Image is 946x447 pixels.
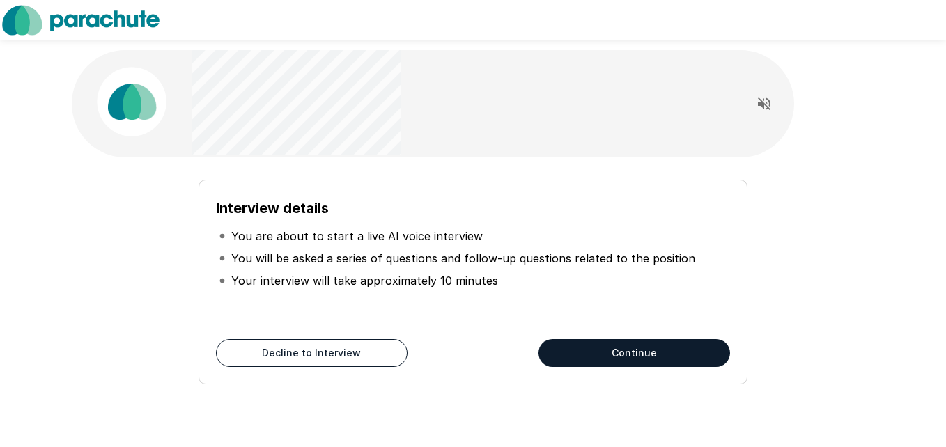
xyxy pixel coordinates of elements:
p: Your interview will take approximately 10 minutes [231,272,498,289]
button: Read questions aloud [750,90,778,118]
p: You will be asked a series of questions and follow-up questions related to the position [231,250,695,267]
img: parachute_avatar.png [97,67,166,136]
button: Decline to Interview [216,339,408,367]
b: Interview details [216,200,329,217]
button: Continue [538,339,730,367]
p: You are about to start a live AI voice interview [231,228,483,244]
